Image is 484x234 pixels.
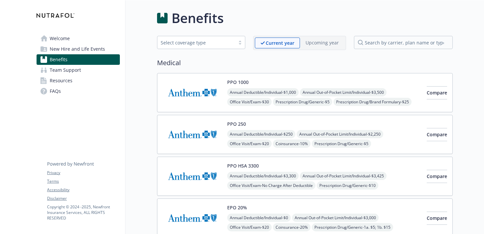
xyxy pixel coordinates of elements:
[297,130,383,138] span: Annual Out-of-Pocket Limit/Individual - $2,250
[273,223,310,231] span: Coinsurance - 20%
[157,58,453,68] h2: Medical
[50,65,81,75] span: Team Support
[317,181,378,190] span: Prescription Drug/Generic - $10
[47,195,120,201] a: Disclaimer
[427,170,447,183] button: Compare
[37,86,120,96] a: FAQs
[37,54,120,65] a: Benefits
[227,120,246,127] button: PPO 250
[227,223,272,231] span: Office Visit/Exam - $20
[312,223,393,231] span: Prescription Drug/Generic - 1a. $5; 1b. $15
[227,130,295,138] span: Annual Deductible/Individual - $250
[266,39,294,46] p: Current year
[292,214,379,222] span: Annual Out-of-Pocket Limit/Individual - $3,000
[427,131,447,138] span: Compare
[300,88,387,96] span: Annual Out-of-Pocket Limit/Individual - $3,500
[334,98,412,106] span: Prescription Drug/Brand Formulary - $25
[163,120,222,148] img: Anthem Blue Cross carrier logo
[312,140,371,148] span: Prescription Drug/Generic - $5
[227,181,315,190] span: Office Visit/Exam - No Charge After Deductible
[163,162,222,190] img: Anthem Blue Cross carrier logo
[47,178,120,184] a: Terms
[427,128,447,141] button: Compare
[427,173,447,179] span: Compare
[163,204,222,232] img: Anthem Blue Cross carrier logo
[427,212,447,225] button: Compare
[227,79,249,86] button: PPO 1000
[50,54,67,65] span: Benefits
[37,44,120,54] a: New Hire and Life Events
[47,187,120,193] a: Accessibility
[47,204,120,221] p: Copyright © 2024 - 2025 , Newfront Insurance Services, ALL RIGHTS RESERVED
[306,39,339,46] p: Upcoming year
[273,98,332,106] span: Prescription Drug/Generic - $5
[161,39,232,46] div: Select coverage type
[227,140,272,148] span: Office Visit/Exam - $20
[227,204,247,211] button: EPO 20%
[163,79,222,107] img: Anthem Blue Cross carrier logo
[50,44,105,54] span: New Hire and Life Events
[427,90,447,96] span: Compare
[47,170,120,176] a: Privacy
[37,75,120,86] a: Resources
[37,65,120,75] a: Team Support
[227,172,299,180] span: Annual Deductible/Individual - $3,300
[227,98,272,106] span: Office Visit/Exam - $30
[37,33,120,44] a: Welcome
[227,162,259,169] button: PPO HSA 3300
[50,75,72,86] span: Resources
[354,36,453,49] input: search by carrier, plan name or type
[50,86,61,96] span: FAQs
[227,214,291,222] span: Annual Deductible/Individual - $0
[300,172,387,180] span: Annual Out-of-Pocket Limit/Individual - $3,425
[300,38,344,48] span: Upcoming year
[172,8,224,28] h1: Benefits
[50,33,70,44] span: Welcome
[427,215,447,221] span: Compare
[427,86,447,99] button: Compare
[227,88,299,96] span: Annual Deductible/Individual - $1,000
[273,140,310,148] span: Coinsurance - 10%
